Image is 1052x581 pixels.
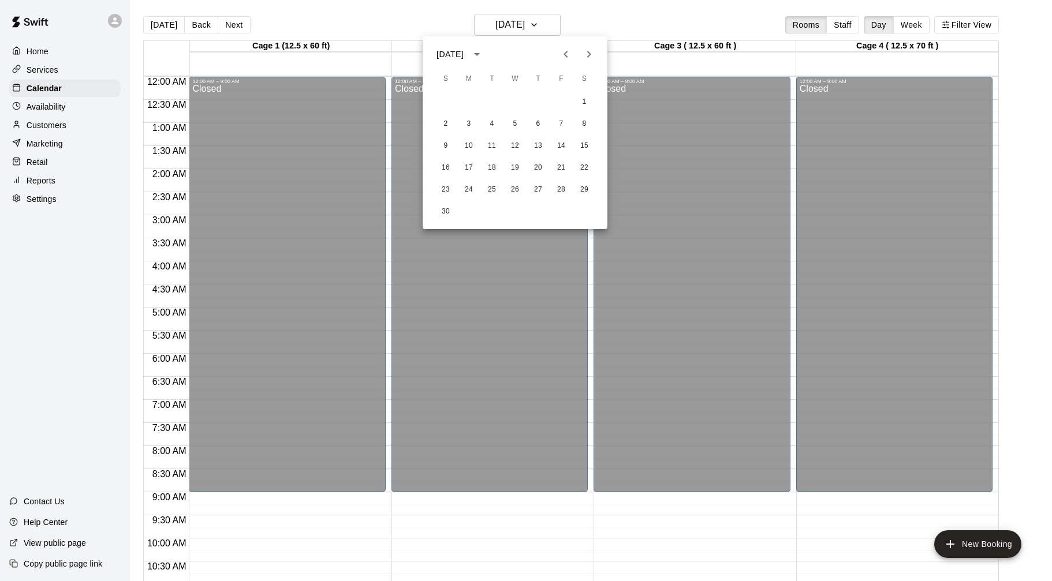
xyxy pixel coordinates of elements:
button: 4 [482,114,502,134]
button: 23 [435,179,456,200]
button: 6 [528,114,549,134]
div: [DATE] [437,48,464,61]
span: Friday [551,68,572,91]
button: 14 [551,136,572,156]
button: 29 [574,179,595,200]
button: 26 [505,179,525,200]
button: 5 [505,114,525,134]
button: 9 [435,136,456,156]
button: 24 [458,179,479,200]
button: 18 [482,158,502,178]
button: 22 [574,158,595,178]
button: 15 [574,136,595,156]
span: Sunday [435,68,456,91]
span: Wednesday [505,68,525,91]
button: calendar view is open, switch to year view [467,44,487,64]
button: Next month [577,43,600,66]
button: 12 [505,136,525,156]
button: 30 [435,201,456,222]
button: 2 [435,114,456,134]
button: 16 [435,158,456,178]
button: 3 [458,114,479,134]
button: Previous month [554,43,577,66]
button: 21 [551,158,572,178]
button: 25 [482,179,502,200]
button: 1 [574,92,595,113]
button: 20 [528,158,549,178]
span: Saturday [574,68,595,91]
button: 7 [551,114,572,134]
button: 11 [482,136,502,156]
button: 19 [505,158,525,178]
span: Thursday [528,68,549,91]
button: 28 [551,179,572,200]
button: 13 [528,136,549,156]
button: 8 [574,114,595,134]
span: Monday [458,68,479,91]
button: 10 [458,136,479,156]
button: 17 [458,158,479,178]
button: 27 [528,179,549,200]
span: Tuesday [482,68,502,91]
